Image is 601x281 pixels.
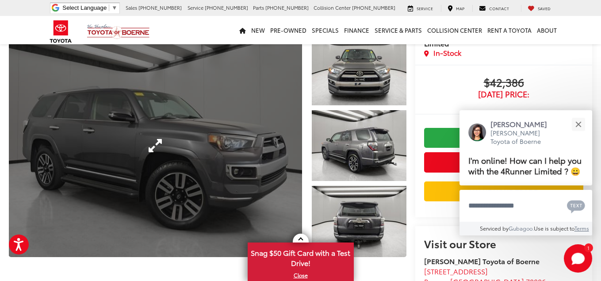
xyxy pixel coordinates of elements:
a: Expand Photo 0 [9,34,302,257]
img: 2021 Toyota 4Runner Limited [311,109,408,182]
a: My Saved Vehicles [521,5,557,12]
span: In-Stock [433,48,461,58]
span: I'm online! How can I help you with the 4Runner Limited ? 😀 [468,154,582,177]
button: Get Price Now [424,152,583,172]
textarea: Type your message [459,190,592,222]
span: Service [188,4,203,11]
span: Parts [253,4,264,11]
a: Specials [309,16,341,44]
svg: Start Chat [564,244,592,273]
span: Saved [538,5,551,11]
a: Value Your Trade [424,181,583,201]
span: ▼ [111,4,117,11]
a: Collision Center [425,16,485,44]
span: 1 [587,246,590,250]
button: Toggle Chat Window [564,244,592,273]
strong: [PERSON_NAME] Toyota of Boerne [424,256,540,266]
a: Select Language​ [62,4,117,11]
a: Map [441,5,471,12]
a: Rent a Toyota [485,16,534,44]
span: Service [417,5,433,11]
img: 2021 Toyota 4Runner Limited [311,33,408,106]
span: [PHONE_NUMBER] [205,4,248,11]
span: [PHONE_NUMBER] [138,4,182,11]
span: Collision Center [314,4,351,11]
span: Use is subject to [534,224,574,232]
p: [PERSON_NAME] Toyota of Boerne [490,129,556,146]
a: Home [237,16,249,44]
p: [PERSON_NAME] [490,119,556,129]
h2: Visit our Store [424,238,583,249]
a: Pre-Owned [268,16,309,44]
a: Terms [574,224,589,232]
a: Finance [341,16,372,44]
button: Close [569,115,588,134]
button: Chat with SMS [564,196,588,216]
a: Expand Photo 2 [312,110,406,181]
span: [DATE] Price: [424,90,583,99]
span: [PHONE_NUMBER] [265,4,309,11]
a: Contact [472,5,516,12]
a: Service [401,5,440,12]
span: [PHONE_NUMBER] [352,4,395,11]
span: $42,386 [424,77,583,90]
a: Expand Photo 3 [312,186,406,257]
span: [STREET_ADDRESS] [424,266,488,276]
a: Expand Photo 1 [312,34,406,105]
a: New [249,16,268,44]
a: About [534,16,559,44]
a: Service & Parts: Opens in a new tab [372,16,425,44]
div: Close[PERSON_NAME][PERSON_NAME] Toyota of BoerneI'm online! How can I help you with the 4Runner L... [459,110,592,235]
span: Select Language [62,4,107,11]
span: Contact [489,5,509,11]
span: Snag $50 Gift Card with a Test Drive! [249,243,353,270]
svg: Text [567,199,585,213]
a: Check Availability [424,128,583,148]
img: Vic Vaughan Toyota of Boerne [87,24,150,39]
img: 2021 Toyota 4Runner Limited [311,185,408,258]
a: Gubagoo. [509,224,534,232]
span: Map [456,5,464,11]
img: Toyota [44,17,77,46]
span: Serviced by [480,224,509,232]
span: Sales [126,4,137,11]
